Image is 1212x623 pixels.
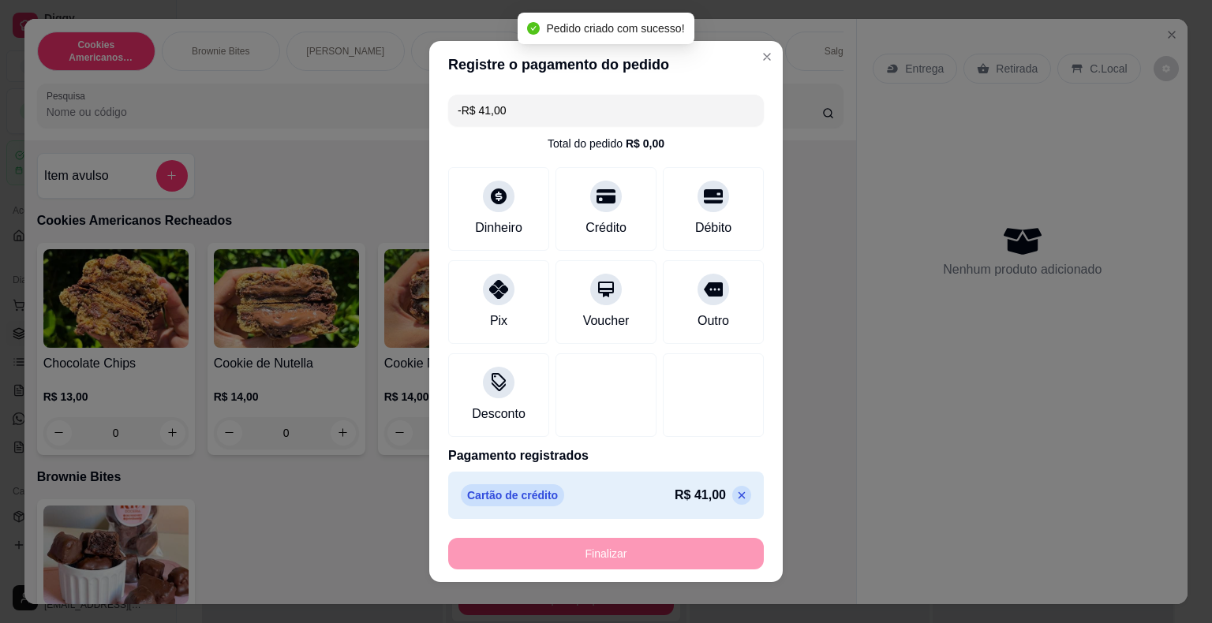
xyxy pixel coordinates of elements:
[475,218,522,237] div: Dinheiro
[546,22,684,35] span: Pedido criado com sucesso!
[698,311,729,330] div: Outro
[675,486,726,505] p: R$ 41,00
[527,22,540,35] span: check-circle
[585,218,627,237] div: Crédito
[695,218,731,237] div: Débito
[583,311,630,330] div: Voucher
[548,136,664,151] div: Total do pedido
[458,95,754,126] input: Ex.: hambúrguer de cordeiro
[472,405,526,423] div: Desconto
[490,311,507,330] div: Pix
[461,484,564,506] p: Cartão de crédito
[429,41,783,88] header: Registre o pagamento do pedido
[754,44,780,69] button: Close
[626,136,664,151] div: R$ 0,00
[448,446,764,465] p: Pagamento registrados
